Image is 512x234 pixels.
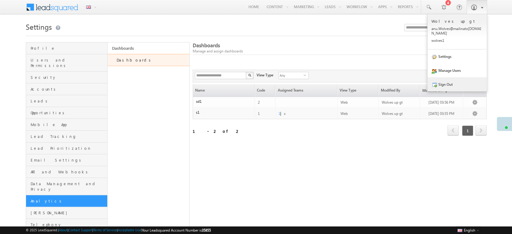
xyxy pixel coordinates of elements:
a: Acceptable Use [118,228,141,232]
a: [PERSON_NAME] [26,207,108,219]
a: Dashboards [108,54,189,66]
span: Assigned Teams [275,84,337,97]
a: Users and Permissions [26,54,108,72]
p: wolve s1 [431,38,483,43]
span: [DATE] 03:56 PM [428,100,454,105]
span: Security [31,75,106,80]
span: Lead Prioritization [31,145,106,151]
span: Wolves up gt [382,100,403,105]
span: Users and Permissions [31,57,106,68]
a: next [475,126,487,135]
span: Lead Tracking [31,134,106,139]
p: Wolves up gt [431,18,483,24]
span: Your Leadsquared Account Number is [142,228,211,232]
div: View Type [257,72,273,78]
span: Settings [26,22,52,32]
span: Accounts [31,86,106,92]
a: Opportunities [26,107,108,119]
a: Lead Tracking [26,131,108,142]
span: Profile [31,45,106,51]
span: next [475,125,487,135]
a: About [59,228,68,232]
a: Wolves up gt anu.Wolves@mailinato[DOMAIN_NAME] wolves1 [427,14,487,49]
a: Leads [26,95,108,107]
a: Sign Out [427,77,487,91]
span: x [284,111,286,116]
span: [DATE] 03:55 PM [428,111,454,116]
a: View Type [337,84,378,97]
span: Dashboards [193,42,220,49]
span: 1 [462,125,473,136]
a: Modified By [379,84,419,97]
a: Mobile App [26,119,108,131]
a: Dashboards [108,42,189,54]
span: 1 [258,111,260,116]
span: API and Webhooks [31,169,106,175]
button: English [456,226,480,234]
span: prev [447,125,459,135]
a: Name [193,84,254,97]
span: © 2025 LeadSquared | | | | | [26,227,211,233]
span: Opportunities [31,110,106,115]
span: 2 [258,100,260,105]
span: sd1 [196,99,201,104]
a: API and Webhooks [26,166,108,178]
a: Settings [427,49,487,63]
span: | [280,111,284,116]
a: Email Settings [26,154,108,166]
a: Analytics [26,195,108,207]
a: Lead Prioritization [26,142,108,154]
a: Modified On(sorted descending) [420,84,462,97]
a: Data Management and Privacy [26,178,108,195]
span: Email Settings [31,157,106,163]
a: Security [26,72,108,83]
img: Search [248,74,251,77]
div: 1 - 2 of 2 [193,128,240,135]
a: Profile [26,42,108,54]
div: Manage and assign dashboards [193,48,487,54]
p: anu.W olves @mail inato [DOMAIN_NAME] [431,26,483,35]
span: Telephony [31,222,106,227]
span: Any [279,72,304,79]
span: Leads [31,98,106,104]
span: [PERSON_NAME] [31,210,106,216]
span: Analytics [31,198,106,204]
a: Code [255,84,275,97]
span: 1 [278,111,280,116]
span: Wolves up gt [382,111,403,116]
span: 35855 [202,228,211,232]
span: English [464,228,475,232]
a: Terms of Service [93,228,117,232]
a: Telephony [26,219,108,231]
span: Data Management and Privacy [31,181,106,192]
a: Contact Support [68,228,92,232]
span: Web [341,100,348,105]
a: Manage Users [427,63,487,77]
a: Accounts [26,83,108,95]
span: Mobile App [31,122,106,127]
a: prev [447,126,459,135]
span: select [304,74,308,76]
span: Web [341,111,348,116]
span: s1 [196,110,199,115]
